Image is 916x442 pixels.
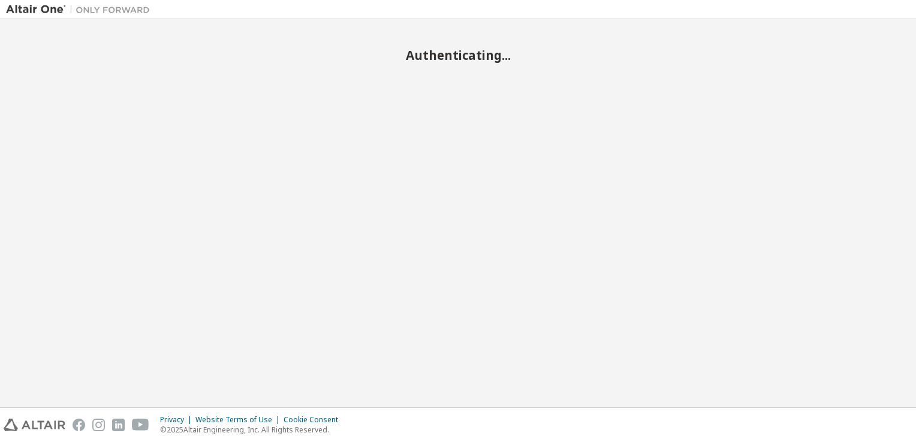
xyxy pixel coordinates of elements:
[73,419,85,431] img: facebook.svg
[6,4,156,16] img: Altair One
[112,419,125,431] img: linkedin.svg
[132,419,149,431] img: youtube.svg
[6,47,910,63] h2: Authenticating...
[160,415,195,425] div: Privacy
[4,419,65,431] img: altair_logo.svg
[195,415,284,425] div: Website Terms of Use
[92,419,105,431] img: instagram.svg
[284,415,345,425] div: Cookie Consent
[160,425,345,435] p: © 2025 Altair Engineering, Inc. All Rights Reserved.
